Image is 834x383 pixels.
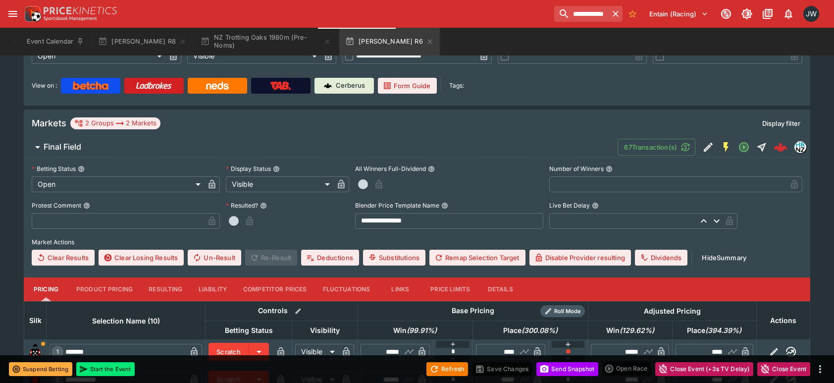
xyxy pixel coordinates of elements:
[27,344,43,360] img: runner 1
[540,305,585,317] div: Show/hide Price Roll mode configuration.
[206,82,228,90] img: Neds
[428,165,435,172] button: All Winners Full-Dividend
[195,28,337,55] button: NZ Trotting Oaks 1980m (Pre-Noms)
[521,325,558,336] em: ( 300.08 %)
[44,142,81,152] h6: Final Field
[73,82,108,90] img: Betcha
[363,250,425,266] button: Substitutions
[245,250,297,266] span: Re-Result
[336,81,365,91] p: Cerberus
[339,28,440,55] button: [PERSON_NAME] R6
[699,138,717,156] button: Edit Detail
[492,325,569,336] span: Place(300.08%)
[226,164,271,173] p: Display Status
[643,6,714,22] button: Select Tenant
[378,277,422,301] button: Links
[32,176,204,192] div: Open
[292,305,305,318] button: Bulk edit
[756,115,806,131] button: Display filter
[24,301,47,339] th: Silk
[4,5,22,23] button: open drawer
[24,277,68,301] button: Pricing
[32,250,95,266] button: Clear Results
[355,164,426,173] p: All Winners Full-Dividend
[705,325,741,336] em: ( 394.39 %)
[529,250,631,266] button: Disable Provider resulting
[260,202,267,209] button: Resulted?
[549,201,590,210] p: Live Bet Delay
[780,5,797,23] button: Notifications
[635,250,687,266] button: Dividends
[76,362,135,376] button: Start the Event
[355,201,439,210] p: Blender Price Template Name
[295,344,338,360] div: Visible
[299,325,351,336] span: Visibility
[735,138,753,156] button: Open
[592,202,599,209] button: Live Bet Delay
[618,139,695,156] button: 67Transaction(s)
[24,137,618,157] button: Final Field
[757,362,810,376] button: Close Event
[226,176,333,192] div: Visible
[68,277,141,301] button: Product Pricing
[536,362,598,376] button: Send Snapshot
[301,250,359,266] button: Deductions
[99,250,184,266] button: Clear Losing Results
[738,141,750,153] svg: Open
[606,165,613,172] button: Number of Winners
[81,315,171,327] span: Selection Name (10)
[214,325,284,336] span: Betting Status
[208,343,249,361] button: Scratch
[774,140,787,154] img: logo-cerberus--red.svg
[32,164,76,173] p: Betting Status
[187,48,321,64] div: Visible
[554,6,609,22] input: search
[44,16,97,21] img: Sportsbook Management
[191,277,235,301] button: Liability
[800,3,822,25] button: Jayden Wyke
[738,5,756,23] button: Toggle light/dark mode
[676,325,752,336] span: Place(394.39%)
[226,201,258,210] p: Resulted?
[448,305,498,317] div: Base Pricing
[625,6,640,22] button: No Bookmarks
[588,301,756,321] th: Adjusted Pricing
[717,5,735,23] button: Connected to PK
[429,250,525,266] button: Remap Selection Target
[795,142,806,153] img: hrnz
[655,362,753,376] button: Close Event (+3s TV Delay)
[324,82,332,90] img: Cerberus
[602,362,651,376] div: split button
[794,141,806,153] div: hrnz
[549,164,604,173] p: Number of Winners
[314,78,374,94] a: Cerberus
[422,277,478,301] button: Price Limits
[32,48,165,64] div: Open
[83,202,90,209] button: Protest Comment
[136,82,172,90] img: Ladbrokes
[22,4,42,24] img: PriceKinetics Logo
[426,362,468,376] button: Refresh
[74,117,156,129] div: 2 Groups 2 Markets
[32,235,802,250] label: Market Actions
[595,325,665,336] span: Win(129.62%)
[550,307,585,316] span: Roll Mode
[78,165,85,172] button: Betting Status
[756,301,810,339] th: Actions
[771,137,790,157] a: 00e64d9f-6c74-4c1a-97bb-bb74cd038493
[407,325,437,336] em: ( 99.91 %)
[814,363,826,375] button: more
[188,250,241,266] button: Un-Result
[441,202,448,209] button: Blender Price Template Name
[32,78,57,94] label: View on :
[717,138,735,156] button: SGM Enabled
[141,277,190,301] button: Resulting
[54,348,61,355] span: 1
[753,138,771,156] button: Straight
[478,277,522,301] button: Details
[32,201,81,210] p: Protest Comment
[92,28,193,55] button: [PERSON_NAME] R8
[270,82,291,90] img: TabNZ
[9,362,72,376] button: Suspend Betting
[449,78,464,94] label: Tags:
